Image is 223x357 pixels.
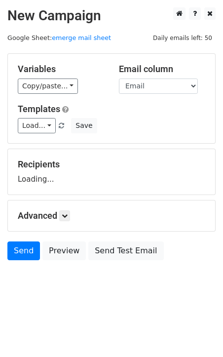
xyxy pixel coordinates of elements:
h2: New Campaign [7,7,216,24]
a: Copy/paste... [18,79,78,94]
button: Save [71,118,97,133]
a: Send [7,241,40,260]
h5: Recipients [18,159,205,170]
h5: Variables [18,64,104,75]
iframe: Chat Widget [174,310,223,357]
a: Templates [18,104,60,114]
a: Load... [18,118,56,133]
a: emerge mail sheet [52,34,111,41]
div: Loading... [18,159,205,185]
a: Send Test Email [88,241,163,260]
h5: Email column [119,64,205,75]
span: Daily emails left: 50 [149,33,216,43]
a: Daily emails left: 50 [149,34,216,41]
a: Preview [42,241,86,260]
h5: Advanced [18,210,205,221]
small: Google Sheet: [7,34,111,41]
